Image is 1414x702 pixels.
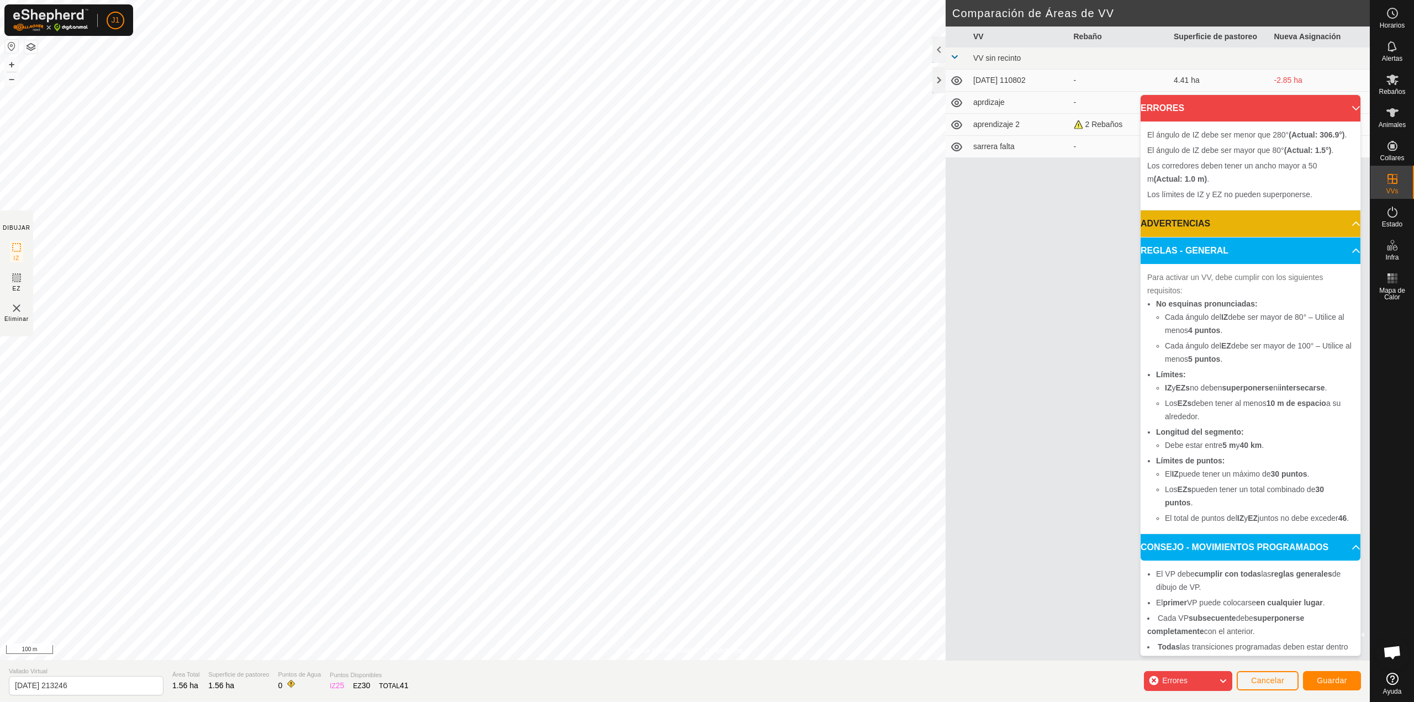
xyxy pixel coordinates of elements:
b: 10 m de espacio [1267,399,1326,408]
div: - [1074,75,1165,86]
span: El ángulo de IZ debe ser mayor que 80° . [1147,146,1333,155]
span: Errores [1162,676,1188,685]
span: EZ [13,284,21,293]
li: Cada ángulo del debe ser mayor de 100° – Utilice al menos . [1165,339,1354,366]
span: J1 [112,14,120,26]
span: VVs [1386,188,1398,194]
li: El total de puntos del y juntos no debe exceder . [1165,511,1354,525]
b: Longitud del segmento: [1156,427,1244,436]
span: IZ [14,254,20,262]
span: Para activar un VV, debe cumplir con los siguientes requisitos: [1147,273,1323,295]
span: Estado [1382,221,1402,228]
li: Cada ángulo del debe ser mayor de 80° – Utilice al menos . [1165,310,1354,337]
span: VV sin recinto [973,54,1021,62]
span: REGLAS - GENERAL [1141,244,1228,257]
span: El ángulo de IZ debe ser menor que 280° . [1147,130,1347,139]
b: intersecarse [1279,383,1325,392]
button: + [5,58,18,71]
span: Puntos Disponibles [330,671,408,680]
button: Capas del Mapa [24,40,38,54]
span: Puntos de Agua [278,670,321,679]
b: reglas generales [1271,569,1332,578]
div: TOTAL [379,680,408,692]
p-accordion-header: ADVERTENCIAS [1141,210,1360,237]
span: 30 [362,681,371,690]
b: EZs [1175,383,1190,392]
div: EZ [353,680,370,692]
p-accordion-header: ERRORES [1141,95,1360,122]
b: Límites: [1156,370,1186,379]
p-accordion-header: CONSEJO - MOVIMIENTOS PROGRAMADOS [1141,534,1360,561]
p-accordion-content: REGLAS - GENERAL [1141,264,1360,534]
b: IZ [1165,383,1172,392]
td: -5.52 ha [1270,92,1370,114]
li: Los deben tener al menos a su alrededor. [1165,397,1354,423]
img: Logo Gallagher [13,9,88,31]
span: Los límites de IZ y EZ no pueden superponerse. [1147,190,1312,199]
p-accordion-header: REGLAS - GENERAL [1141,237,1360,264]
b: 46 [1338,514,1347,522]
a: Ayuda [1370,668,1414,699]
li: Cada VP debe con el anterior. [1147,611,1354,638]
button: Restablecer Mapa [5,40,18,53]
button: Cancelar [1237,671,1299,690]
b: Límites de puntos: [1156,456,1225,465]
td: [DATE] 110802 [969,70,1069,92]
span: Mapa de Calor [1373,287,1411,300]
span: Horarios [1380,22,1405,29]
div: - [1074,97,1165,108]
span: Superficie de pastoreo [208,670,269,679]
b: EZ [1248,514,1258,522]
img: VV [10,302,23,315]
span: Guardar [1317,676,1347,685]
span: Infra [1385,254,1399,261]
span: 0 [278,681,282,690]
a: Política de Privacidad [628,646,692,656]
div: DIBUJAR [3,224,30,232]
p-accordion-content: ERRORES [1141,122,1360,210]
th: Superficie de pastoreo [1169,27,1270,47]
a: Contáctenos [705,646,742,656]
span: 41 [400,681,409,690]
b: No esquinas pronunciadas: [1156,299,1258,308]
b: (Actual: 1.0 m) [1154,175,1207,183]
b: cumplir con todas [1195,569,1262,578]
span: Rebaños [1379,88,1405,95]
th: Rebaño [1069,27,1170,47]
b: (Actual: 1.5°) [1284,146,1332,155]
td: -2.85 ha [1270,70,1370,92]
li: El VP puede colocarse . [1156,596,1354,609]
h2: Comparación de Áreas de VV [952,7,1370,20]
li: y no deben ni . [1165,381,1354,394]
td: sarrera falta [969,136,1069,158]
span: ADVERTENCIAS [1141,217,1210,230]
b: EZ [1221,341,1231,350]
b: 5 m [1222,441,1236,450]
b: subsecuente [1189,614,1236,622]
b: 40 km [1239,441,1262,450]
span: Vallado Virtual [9,667,163,676]
li: las transiciones programadas deben estar dentro del . [1147,640,1354,667]
span: 1.56 ha [172,681,198,690]
span: Ayuda [1383,688,1402,695]
li: El VP debe las de dibujo de VP. [1156,567,1354,594]
th: Nueva Asignación [1270,27,1370,47]
b: primer [1163,598,1187,607]
li: Debe estar entre y . [1165,439,1354,452]
b: Todas [1158,642,1180,651]
span: 1.56 ha [208,681,234,690]
div: Chat abierto [1376,636,1409,669]
b: 4 puntos [1188,326,1220,335]
button: Guardar [1303,671,1361,690]
b: (Actual: 306.9°) [1289,130,1344,139]
div: - [1074,141,1165,152]
button: – [5,72,18,86]
td: 7.08 ha [1169,92,1270,114]
span: Los corredores deben tener un ancho mayor a 50 m . [1147,161,1317,183]
td: 4.41 ha [1169,70,1270,92]
b: superponerse [1222,383,1274,392]
b: 5 puntos [1188,355,1220,363]
span: CONSEJO - MOVIMIENTOS PROGRAMADOS [1141,541,1328,554]
span: Área Total [172,670,199,679]
b: IZ [1172,469,1178,478]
